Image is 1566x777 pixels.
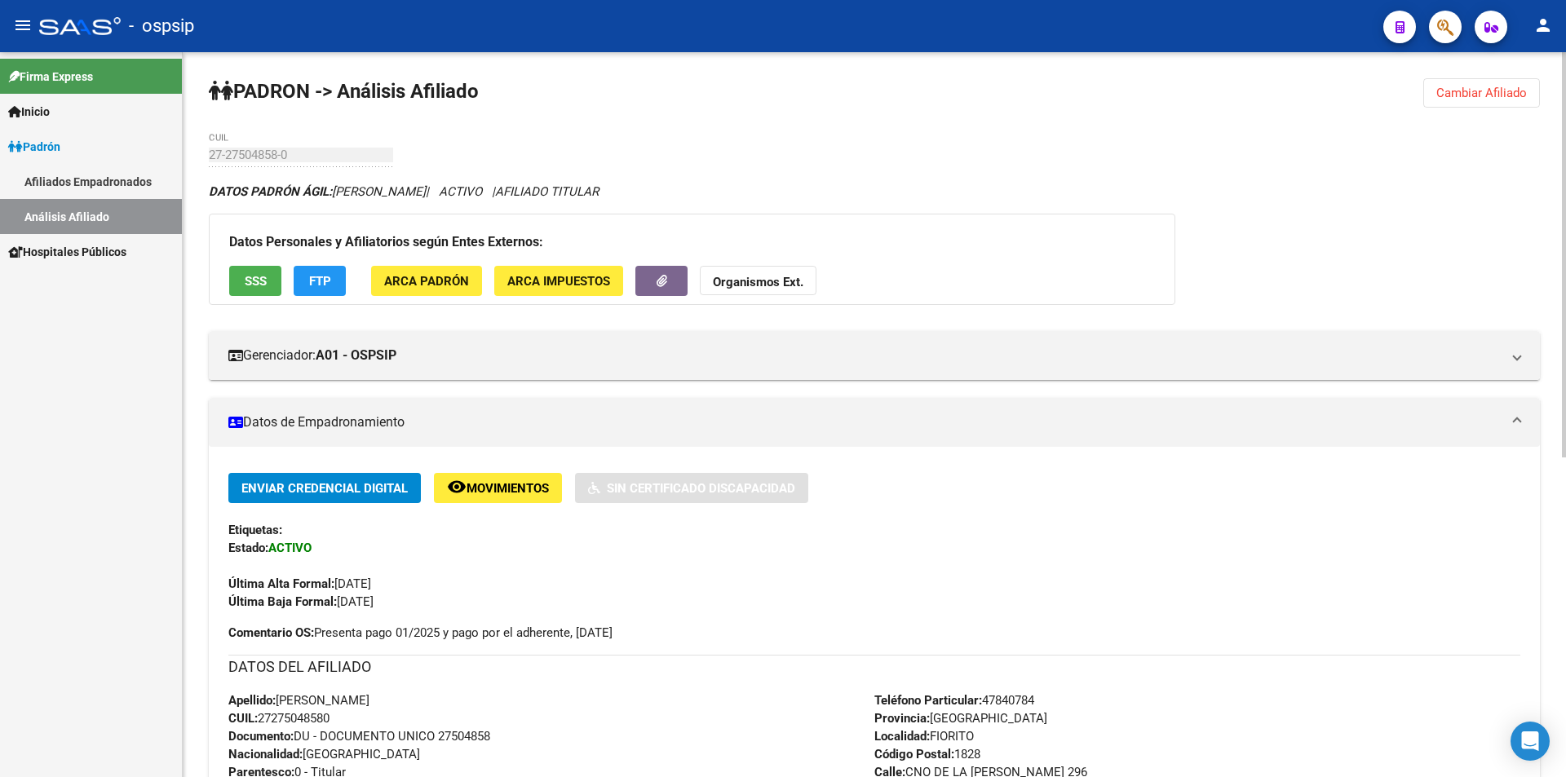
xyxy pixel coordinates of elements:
[228,656,1520,678] h3: DATOS DEL AFILIADO
[8,68,93,86] span: Firma Express
[874,711,1047,726] span: [GEOGRAPHIC_DATA]
[228,747,303,762] strong: Nacionalidad:
[575,473,808,503] button: Sin Certificado Discapacidad
[13,15,33,35] mat-icon: menu
[228,693,276,708] strong: Apellido:
[507,274,610,289] span: ARCA Impuestos
[241,481,408,496] span: Enviar Credencial Digital
[245,274,267,289] span: SSS
[228,594,337,609] strong: Última Baja Formal:
[229,231,1155,254] h3: Datos Personales y Afiliatorios según Entes Externos:
[371,266,482,296] button: ARCA Padrón
[1436,86,1527,100] span: Cambiar Afiliado
[209,184,599,199] i: | ACTIVO |
[8,103,50,121] span: Inicio
[209,331,1540,380] mat-expansion-panel-header: Gerenciador:A01 - OSPSIP
[228,711,258,726] strong: CUIL:
[228,576,334,591] strong: Última Alta Formal:
[447,477,467,497] mat-icon: remove_red_eye
[8,243,126,261] span: Hospitales Públicos
[209,184,332,199] strong: DATOS PADRÓN ÁGIL:
[228,625,314,640] strong: Comentario OS:
[209,398,1540,447] mat-expansion-panel-header: Datos de Empadronamiento
[467,481,549,496] span: Movimientos
[228,624,613,642] span: Presenta pago 01/2025 y pago por el adherente, [DATE]
[384,274,469,289] span: ARCA Padrón
[1533,15,1553,35] mat-icon: person
[228,693,369,708] span: [PERSON_NAME]
[228,347,1501,364] mat-panel-title: Gerenciador:
[228,729,294,744] strong: Documento:
[874,693,982,708] strong: Teléfono Particular:
[316,347,396,364] strong: A01 - OSPSIP
[228,473,421,503] button: Enviar Credencial Digital
[8,138,60,156] span: Padrón
[1511,722,1550,761] div: Open Intercom Messenger
[495,184,599,199] span: AFILIADO TITULAR
[209,80,479,103] strong: PADRON -> Análisis Afiliado
[713,275,803,289] strong: Organismos Ext.
[229,266,281,296] button: SSS
[228,576,371,591] span: [DATE]
[874,729,930,744] strong: Localidad:
[228,413,1501,431] mat-panel-title: Datos de Empadronamiento
[228,594,374,609] span: [DATE]
[874,729,974,744] span: FIORITO
[1423,78,1540,108] button: Cambiar Afiliado
[228,729,490,744] span: DU - DOCUMENTO UNICO 27504858
[874,747,980,762] span: 1828
[294,266,346,296] button: FTP
[494,266,623,296] button: ARCA Impuestos
[209,184,426,199] span: [PERSON_NAME]
[228,711,330,726] span: 27275048580
[874,711,930,726] strong: Provincia:
[228,747,420,762] span: [GEOGRAPHIC_DATA]
[607,481,795,496] span: Sin Certificado Discapacidad
[874,747,954,762] strong: Código Postal:
[129,8,194,44] span: - ospsip
[228,523,282,537] strong: Etiquetas:
[268,541,312,555] strong: ACTIVO
[874,693,1034,708] span: 47840784
[228,541,268,555] strong: Estado:
[434,473,562,503] button: Movimientos
[309,274,331,289] span: FTP
[700,266,816,296] button: Organismos Ext.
